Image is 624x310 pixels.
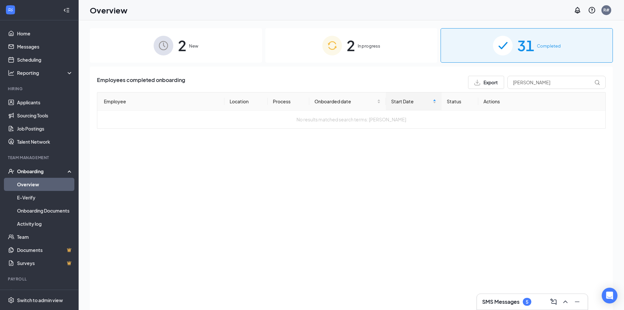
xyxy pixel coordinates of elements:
span: In progress [358,43,380,49]
svg: Minimize [573,298,581,306]
td: No results matched search terms: [PERSON_NAME] [97,111,605,128]
span: 31 [517,34,534,57]
span: Export [483,80,498,85]
svg: Notifications [574,6,581,14]
div: Hiring [8,86,72,92]
th: Employee [97,93,224,111]
button: ChevronUp [560,297,571,307]
div: Switch to admin view [17,297,63,303]
span: Completed [537,43,561,49]
div: Payroll [8,276,72,282]
span: New [189,43,198,49]
a: Scheduling [17,53,73,66]
svg: ComposeMessage [550,298,558,306]
a: Activity log [17,217,73,230]
div: Onboarding [17,168,67,175]
th: Actions [478,93,605,111]
span: Start Date [391,98,432,105]
th: Process [268,93,309,111]
a: PayrollCrown [17,286,73,299]
a: Messages [17,40,73,53]
svg: QuestionInfo [588,6,596,14]
a: DocumentsCrown [17,243,73,257]
a: Applicants [17,96,73,109]
h3: SMS Messages [482,298,520,305]
h1: Overview [90,5,127,16]
span: Employees completed onboarding [97,76,185,89]
th: Onboarded date [309,93,386,111]
svg: WorkstreamLogo [7,7,14,13]
span: 2 [347,34,355,57]
div: Reporting [17,70,73,76]
a: E-Verify [17,191,73,204]
a: Home [17,27,73,40]
div: Open Intercom Messenger [602,288,617,303]
svg: UserCheck [8,168,14,175]
div: R# [603,7,609,13]
svg: Collapse [63,7,70,13]
button: Export [468,76,504,89]
svg: Settings [8,297,14,303]
a: Overview [17,178,73,191]
input: Search by Name, Job Posting, or Process [507,76,606,89]
svg: ChevronUp [561,298,569,306]
button: Minimize [572,297,582,307]
a: Onboarding Documents [17,204,73,217]
a: Team [17,230,73,243]
div: Team Management [8,155,72,160]
span: Onboarded date [314,98,376,105]
a: Sourcing Tools [17,109,73,122]
th: Status [442,93,478,111]
div: 5 [526,299,528,305]
a: Talent Network [17,135,73,148]
button: ComposeMessage [548,297,559,307]
a: Job Postings [17,122,73,135]
svg: Analysis [8,70,14,76]
span: 2 [178,34,186,57]
a: SurveysCrown [17,257,73,270]
th: Location [224,93,268,111]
